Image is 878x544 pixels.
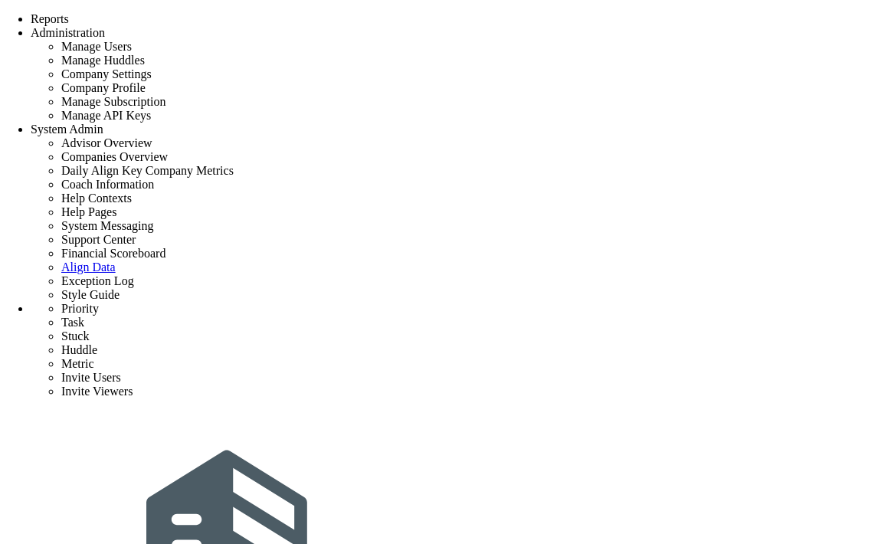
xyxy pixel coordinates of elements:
[61,329,89,342] span: Stuck
[61,302,99,315] span: Priority
[61,316,84,329] span: Task
[61,40,132,53] span: Manage Users
[31,12,69,25] span: Reports
[61,95,165,108] span: Manage Subscription
[61,261,116,274] a: Align Data
[61,136,152,149] span: Advisor Overview
[61,205,116,218] span: Help Pages
[61,54,145,67] span: Manage Huddles
[61,385,133,398] span: Invite Viewers
[61,233,136,246] span: Support Center
[31,26,105,39] span: Administration
[61,81,146,94] span: Company Profile
[61,274,134,287] span: Exception Log
[61,164,234,177] span: Daily Align Key Company Metrics
[61,192,132,205] span: Help Contexts
[61,371,121,384] span: Invite Users
[61,219,153,232] span: System Messaging
[61,178,154,191] span: Coach Information
[61,109,151,122] span: Manage API Keys
[61,288,120,301] span: Style Guide
[61,67,152,80] span: Company Settings
[61,150,168,163] span: Companies Overview
[31,123,103,136] span: System Admin
[61,357,94,370] span: Metric
[61,343,97,356] span: Huddle
[61,247,165,260] span: Financial Scoreboard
